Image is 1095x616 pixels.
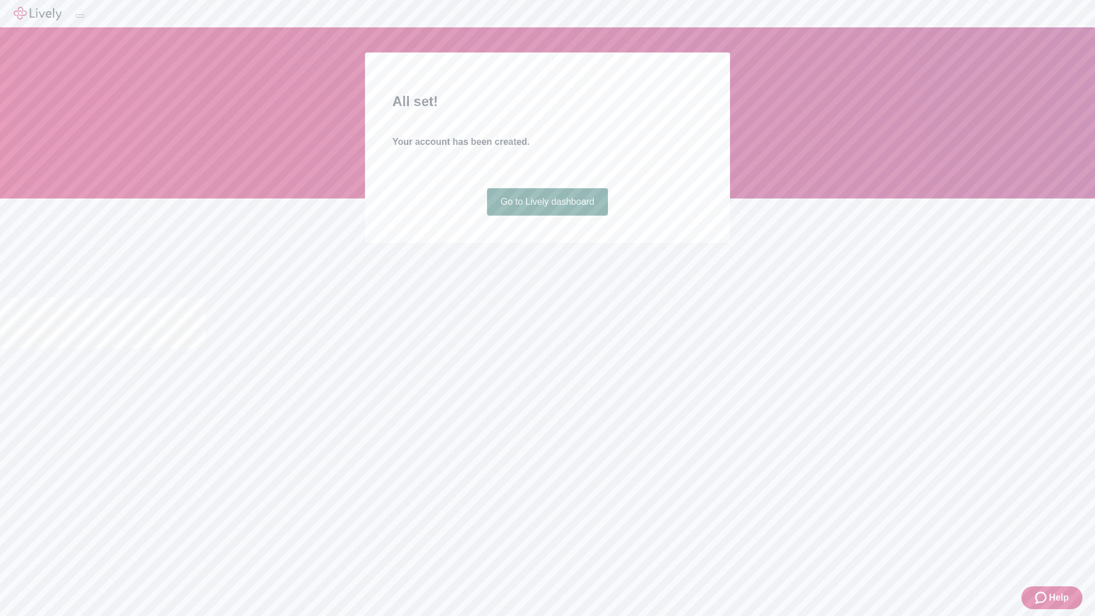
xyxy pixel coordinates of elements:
[1021,586,1082,609] button: Zendesk support iconHelp
[14,7,62,21] img: Lively
[1049,591,1069,605] span: Help
[75,14,84,18] button: Log out
[487,188,609,216] a: Go to Lively dashboard
[1035,591,1049,605] svg: Zendesk support icon
[392,91,703,112] h2: All set!
[392,135,703,149] h4: Your account has been created.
